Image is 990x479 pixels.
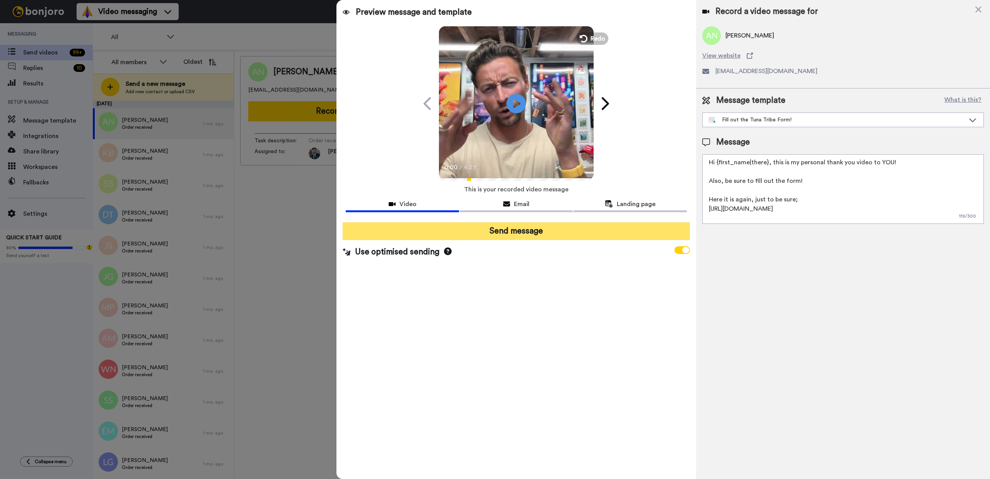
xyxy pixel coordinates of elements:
[702,51,984,60] a: View website
[464,163,477,172] span: 4:27
[355,246,439,258] span: Use optimised sending
[702,51,741,60] span: View website
[709,117,716,123] img: nextgen-template.svg
[444,163,458,172] span: 0:00
[942,95,984,106] button: What is this?
[716,136,750,148] span: Message
[459,163,462,172] span: /
[716,95,785,106] span: Message template
[399,199,416,209] span: Video
[617,199,655,209] span: Landing page
[514,199,529,209] span: Email
[343,222,690,240] button: Send message
[464,181,568,198] span: This is your recorded video message
[715,66,818,76] span: [EMAIL_ADDRESS][DOMAIN_NAME]
[702,154,984,224] textarea: Hi {first_name|there}, this is my personal thank you video to YOU! Also, be sure to fill out the ...
[709,116,965,124] div: Fill out the Tuna Tribe Form!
